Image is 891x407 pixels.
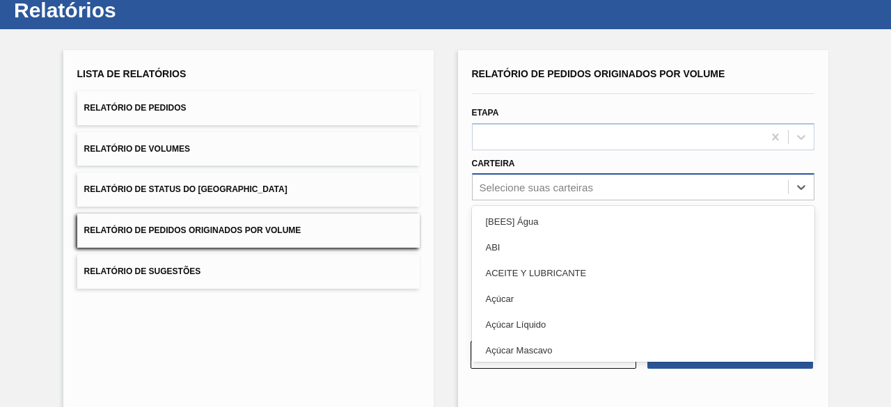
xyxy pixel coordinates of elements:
[77,214,420,248] button: Relatório de Pedidos Originados por Volume
[14,2,261,18] h1: Relatórios
[77,68,187,79] span: Lista de Relatórios
[472,159,515,168] label: Carteira
[77,91,420,125] button: Relatório de Pedidos
[472,209,814,234] div: [BEES] Água
[84,184,287,194] span: Relatório de Status do [GEOGRAPHIC_DATA]
[77,255,420,289] button: Relatório de Sugestões
[472,286,814,312] div: Açúcar
[84,144,190,154] span: Relatório de Volumes
[472,312,814,337] div: Açúcar Líquido
[84,225,301,235] span: Relatório de Pedidos Originados por Volume
[472,260,814,286] div: ACEITE Y LUBRICANTE
[472,234,814,260] div: ABI
[472,108,499,118] label: Etapa
[472,68,725,79] span: Relatório de Pedidos Originados por Volume
[84,266,201,276] span: Relatório de Sugestões
[480,182,593,193] div: Selecione suas carteiras
[77,132,420,166] button: Relatório de Volumes
[84,103,187,113] span: Relatório de Pedidos
[77,173,420,207] button: Relatório de Status do [GEOGRAPHIC_DATA]
[471,341,636,369] button: Limpar
[472,337,814,363] div: Açúcar Mascavo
